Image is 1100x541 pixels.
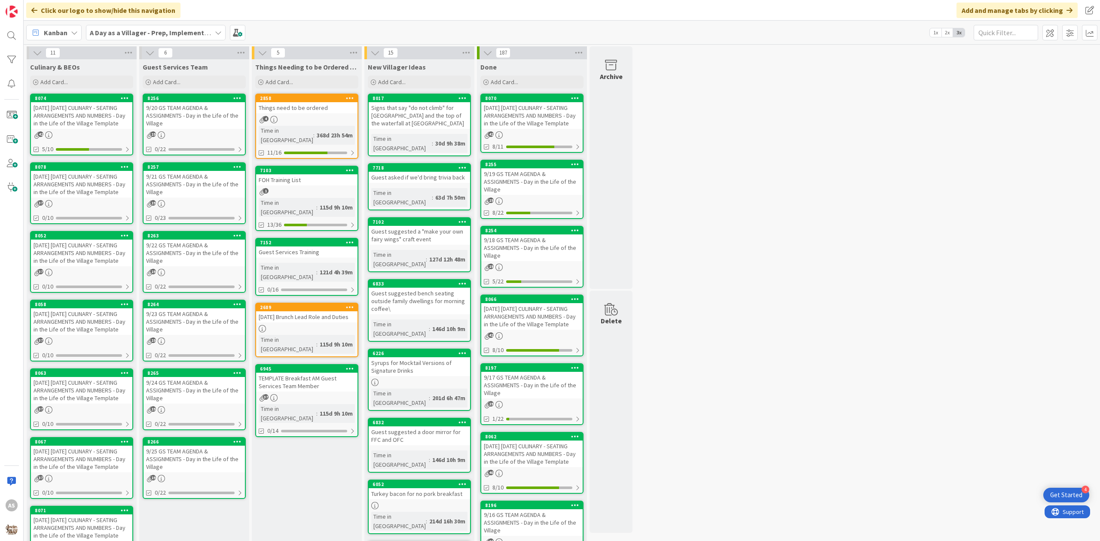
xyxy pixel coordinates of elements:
div: 8078 [35,164,132,170]
span: : [426,255,427,264]
span: 0/22 [155,419,166,429]
div: Syrups for Mocktail Versions of Signature Drinks [369,357,470,376]
div: Time in [GEOGRAPHIC_DATA] [371,389,429,407]
span: 5/10 [42,145,53,154]
span: : [429,393,430,403]
a: 8078[DATE] [DATE] CULINARY - SEATING ARRANGEMENTS AND NUMBERS - Day in the Life of the Village Te... [30,162,133,224]
span: Done [480,63,497,71]
div: [DATE] [DATE] CULINARY - SEATING ARRANGEMENTS AND NUMBERS - Day in the Life of the Village Template [31,102,132,129]
div: 8074 [31,94,132,102]
div: 8266 [147,439,245,445]
div: Time in [GEOGRAPHIC_DATA] [371,188,432,207]
div: 6833Guest suggested bench seating outside family dwellings for morning coffee\ [369,280,470,314]
div: 6832Guest suggested a door mirror for FFC and OFC [369,419,470,445]
div: 6226 [373,350,470,356]
span: 15 [383,48,398,58]
div: 8196 [481,501,583,509]
div: 8266 [144,438,245,446]
a: 8063[DATE] [DATE] CULINARY - SEATING ARRANGEMENTS AND NUMBERS - Day in the Life of the Village Te... [30,368,133,430]
div: Add and manage tabs by clicking [956,3,1078,18]
div: 63d 7h 50m [433,193,467,202]
div: 30d 9h 38m [433,139,467,148]
div: Time in [GEOGRAPHIC_DATA] [259,263,316,282]
div: 6226Syrups for Mocktail Versions of Signature Drinks [369,350,470,376]
div: 82559/19 GS TEAM AGENDA & ASSIGNMENTS - Day in the Life of the Village [481,161,583,195]
a: 8052[DATE] [DATE] CULINARY - SEATING ARRANGEMENTS AND NUMBERS - Day in the Life of the Village Te... [30,231,133,293]
a: 6833Guest suggested bench seating outside family dwellings for morning coffee\Time in [GEOGRAPHIC... [368,279,471,342]
div: 8197 [481,364,583,372]
span: 0/10 [42,213,53,222]
div: 8067[DATE] [DATE] CULINARY - SEATING ARRANGEMENTS AND NUMBERS - Day in the Life of the Village Te... [31,438,132,472]
span: 42 [488,332,494,338]
span: 0/22 [155,145,166,154]
div: 9/20 GS TEAM AGENDA & ASSIGNMENTS - Day in the Life of the Village [144,102,245,129]
span: 19 [150,200,156,206]
div: Time in [GEOGRAPHIC_DATA] [259,126,313,145]
span: 1x [930,28,941,37]
div: 8052[DATE] [DATE] CULINARY - SEATING ARRANGEMENTS AND NUMBERS - Day in the Life of the Village Te... [31,232,132,266]
div: 8071 [35,508,132,514]
span: 2x [941,28,953,37]
span: : [313,131,315,140]
div: 8254 [485,228,583,234]
div: Delete [601,316,622,326]
div: 8256 [147,95,245,101]
div: 115d 9h 10m [318,409,355,418]
div: 8071[DATE] [DATE] CULINARY - SEATING ARRANGEMENTS AND NUMBERS - Day in the Life of the Village Te... [31,507,132,541]
a: 82569/20 GS TEAM AGENDA & ASSIGNMENTS - Day in the Life of the Village0/22 [143,94,246,155]
span: 11/16 [267,148,281,157]
b: A Day as a Villager - Prep, Implement and Execute [90,28,243,37]
div: 9/22 GS TEAM AGENDA & ASSIGNMENTS - Day in the Life of the Village [144,240,245,266]
a: 8070[DATE] [DATE] CULINARY - SEATING ARRANGEMENTS AND NUMBERS - Day in the Life of the Village Te... [480,94,584,153]
span: Culinary & BEOs [30,63,80,71]
span: 19 [150,475,156,480]
div: 6052 [373,481,470,487]
div: 7102Guest suggested a "make your own fairy wings" craft event [369,218,470,245]
span: 0/23 [155,213,166,222]
div: 6052Turkey bacon for no pork breakfast [369,480,470,499]
span: New Villager Ideas [368,63,426,71]
a: 82559/19 GS TEAM AGENDA & ASSIGNMENTS - Day in the Life of the Village8/22 [480,160,584,219]
div: [DATE] [DATE] CULINARY - SEATING ARRANGEMENTS AND NUMBERS - Day in the Life of the Village Template [31,514,132,541]
div: 8197 [485,365,583,371]
span: 19 [150,406,156,412]
div: 8078[DATE] [DATE] CULINARY - SEATING ARRANGEMENTS AND NUMBERS - Day in the Life of the Village Te... [31,163,132,198]
div: 8070 [481,94,583,102]
span: Guest Services Team [143,63,208,71]
div: 8052 [35,233,132,239]
span: 0/10 [42,351,53,360]
div: 9/23 GS TEAM AGENDA & ASSIGNMENTS - Day in the Life of the Village [144,308,245,335]
div: 121d 4h 39m [318,267,355,277]
span: 8/22 [492,208,504,217]
span: Things Needing to be Ordered - PUT IN CARD, Don't make new card [255,63,358,71]
span: 19 [150,131,156,137]
div: 146d 10h 9m [430,324,467,334]
div: 8265 [147,370,245,376]
div: 8257 [144,163,245,171]
a: 8017Signs that say "do not climb" for [GEOGRAPHIC_DATA] and the top of the waterfall at [GEOGRAPH... [368,94,471,156]
span: 8/11 [492,142,504,151]
div: 8062 [485,434,583,440]
div: 82639/22 GS TEAM AGENDA & ASSIGNMENTS - Day in the Life of the Village [144,232,245,266]
a: 7103FOH Training ListTime in [GEOGRAPHIC_DATA]:115d 9h 10m13/36 [255,166,358,231]
div: 8067 [35,439,132,445]
div: 7152 [256,239,357,246]
div: Open Get Started checklist, remaining modules: 4 [1043,488,1089,502]
span: 19 [488,198,494,203]
div: 127d 12h 48m [427,255,467,264]
div: 115d 9h 10m [318,203,355,212]
span: 0/22 [155,488,166,497]
div: Time in [GEOGRAPHIC_DATA] [371,319,429,338]
div: 82669/25 GS TEAM AGENDA & ASSIGNMENTS - Day in the Life of the Village [144,438,245,472]
div: 8254 [481,227,583,234]
span: 40 [488,470,494,475]
div: Time in [GEOGRAPHIC_DATA] [371,134,432,153]
div: FOH Training List [256,174,357,185]
span: Add Card... [266,78,293,86]
div: 9/18 GS TEAM AGENDA & ASSIGNMENTS - Day in the Life of the Village [481,234,583,261]
span: 0/14 [267,426,278,435]
div: 7718 [369,164,470,172]
span: 42 [38,131,43,137]
span: 0/22 [155,351,166,360]
div: 7103FOH Training List [256,167,357,185]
